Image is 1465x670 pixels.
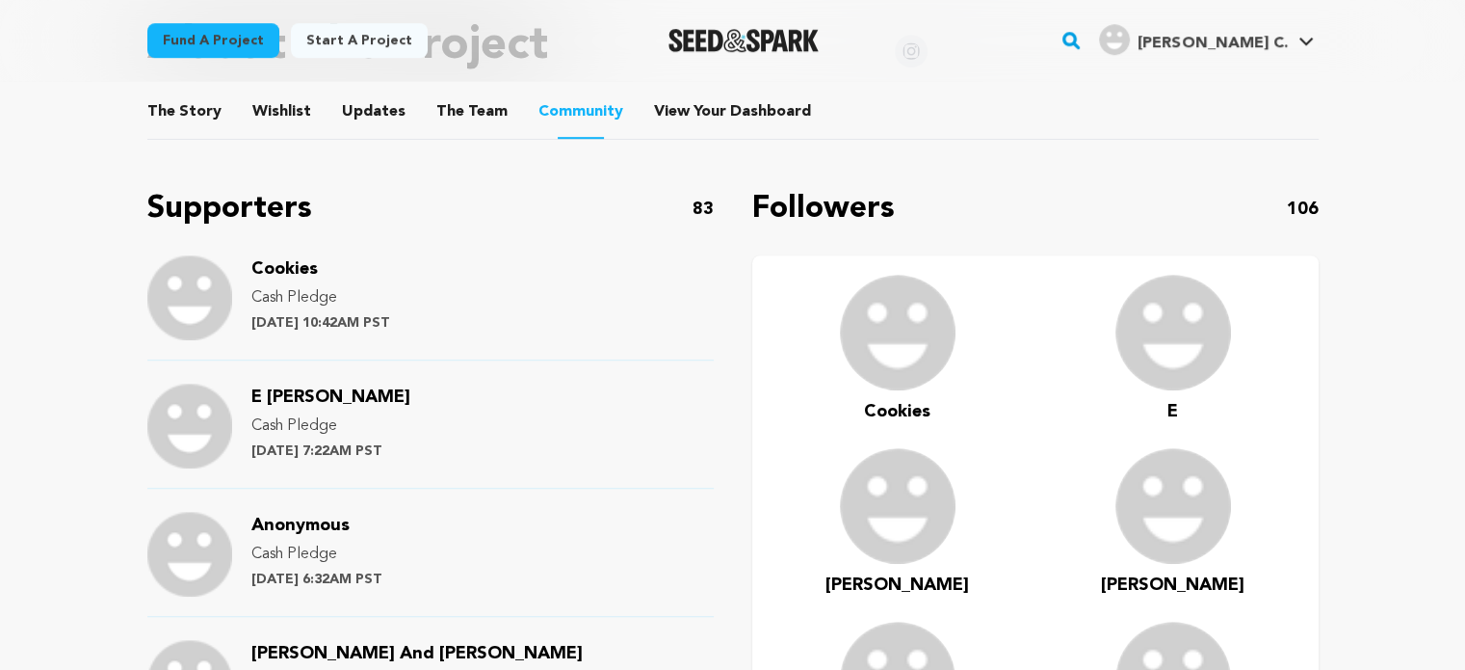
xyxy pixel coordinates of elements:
span: Anonymous [251,517,350,534]
span: [PERSON_NAME] C. [1138,36,1287,51]
span: Cookies [864,403,930,420]
span: E [1167,403,1178,420]
a: E [PERSON_NAME] [251,390,410,406]
img: Seed&Spark Logo Dark Mode [668,29,820,52]
img: user.png [1115,275,1231,390]
a: Mansavage C.'s Profile [1095,20,1318,55]
img: user.png [1115,448,1231,564]
p: [DATE] 7:22AM PST [251,442,410,461]
p: Supporters [147,186,312,232]
span: [PERSON_NAME] [825,576,969,594]
p: Cash Pledge [251,415,410,438]
p: Cash Pledge [251,286,390,309]
span: E [PERSON_NAME] [251,389,410,406]
a: Fund a project [147,23,279,58]
p: Cash Pledge [251,543,382,566]
a: Anonymous [251,519,350,534]
img: Support Image [147,384,232,469]
p: 106 [1287,196,1319,223]
a: ViewYourDashboard [654,100,815,123]
span: Team [436,100,508,123]
p: 83 [693,196,714,223]
p: [DATE] 6:32AM PST [251,570,382,589]
a: [PERSON_NAME] And [PERSON_NAME] [251,647,583,662]
span: The [436,100,464,123]
a: E [1167,398,1178,425]
p: Followers [752,186,895,232]
span: Your [654,100,815,123]
span: Community [538,100,623,123]
a: Cookies [864,398,930,425]
a: Seed&Spark Homepage [668,29,820,52]
span: Cookies [251,260,318,278]
span: Updates [342,100,405,123]
a: [PERSON_NAME] [1101,572,1244,599]
div: Mansavage C.'s Profile [1099,24,1287,55]
img: Support Image [147,255,232,340]
span: Wishlist [252,100,311,123]
a: Start a project [291,23,428,58]
span: The [147,100,175,123]
p: [DATE] 10:42AM PST [251,313,390,333]
img: user.png [1099,24,1130,55]
span: Mansavage C.'s Profile [1095,20,1318,61]
span: Story [147,100,222,123]
span: [PERSON_NAME] And [PERSON_NAME] [251,645,583,662]
img: user.png [840,448,955,564]
img: user.png [840,275,955,390]
a: Cookies [251,262,318,278]
span: [PERSON_NAME] [1101,576,1244,594]
a: [PERSON_NAME] [825,572,969,599]
img: Support Image [147,512,232,597]
span: Dashboard [730,100,811,123]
